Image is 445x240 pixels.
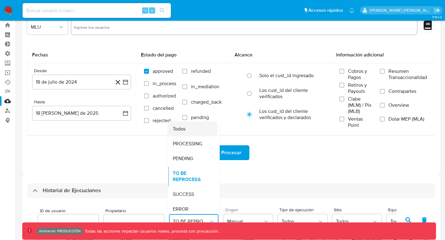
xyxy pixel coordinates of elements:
p: Ambiente: PRODUCCIÓN [39,230,81,232]
input: Buscar usuario o caso... [23,6,171,14]
span: 3.154.0 [432,14,442,19]
button: search-icon [156,6,168,15]
span: s [151,7,153,13]
a: Notificaciones [349,8,354,13]
p: stella.andriano@mercadolibre.com [370,7,432,13]
a: Salir [434,7,440,14]
span: Accesos rápidos [308,7,343,14]
span: ⌥ [143,7,147,13]
p: Todas las acciones impactan usuarios reales, proceda con precaución. [83,228,219,234]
